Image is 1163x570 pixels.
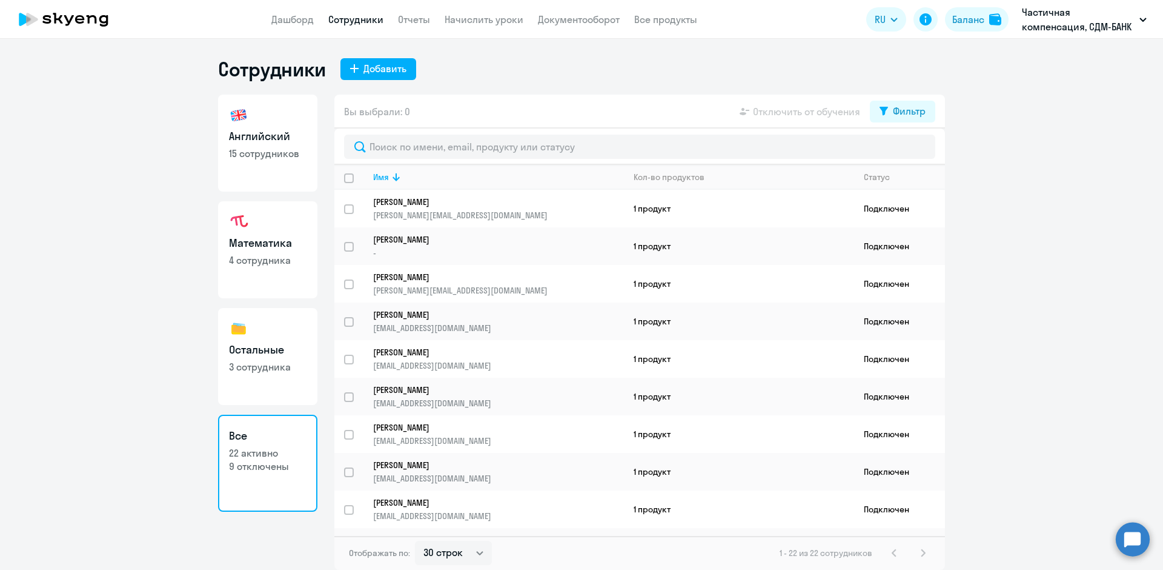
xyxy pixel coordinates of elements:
button: Фильтр [870,101,935,122]
a: [PERSON_NAME][EMAIL_ADDRESS][DOMAIN_NAME] [373,535,623,559]
td: 1 продукт [624,340,854,378]
a: [PERSON_NAME][EMAIL_ADDRESS][DOMAIN_NAME] [373,347,623,371]
button: Балансbalance [945,7,1009,32]
p: [PERSON_NAME] [373,234,607,245]
span: Отображать по: [349,548,410,558]
img: math [229,212,248,232]
td: 1 продукт [624,265,854,303]
td: Подключен [854,378,945,415]
a: [PERSON_NAME][EMAIL_ADDRESS][DOMAIN_NAME] [373,497,623,521]
p: [PERSON_NAME][EMAIL_ADDRESS][DOMAIN_NAME] [373,285,623,296]
h1: Сотрудники [218,57,326,81]
span: 1 - 22 из 22 сотрудников [780,548,872,558]
td: Подключен [854,415,945,453]
p: - [373,247,623,258]
div: Статус [864,172,890,183]
a: [PERSON_NAME][PERSON_NAME][EMAIL_ADDRESS][DOMAIN_NAME] [373,196,623,221]
a: Начислить уроки [445,13,523,25]
div: Имя [373,172,623,183]
p: [PERSON_NAME] [373,460,607,471]
a: [PERSON_NAME][EMAIL_ADDRESS][DOMAIN_NAME] [373,460,623,484]
h3: Остальные [229,342,306,358]
a: [PERSON_NAME]- [373,234,623,258]
p: 4 сотрудника [229,253,306,267]
p: [PERSON_NAME] [373,422,607,433]
td: Подключен [854,303,945,340]
button: RU [866,7,906,32]
p: [PERSON_NAME] [373,309,607,320]
td: 1 продукт [624,453,854,491]
a: Дашборд [271,13,314,25]
td: 1 продукт [624,303,854,340]
span: Вы выбрали: 0 [344,104,410,119]
h3: Английский [229,129,306,144]
div: Кол-во продуктов [634,172,704,183]
p: [PERSON_NAME] [373,196,607,207]
img: others [229,319,248,338]
p: [EMAIL_ADDRESS][DOMAIN_NAME] [373,360,623,371]
input: Поиск по имени, email, продукту или статусу [344,135,935,159]
p: 9 отключены [229,460,306,473]
td: 1 продукт [624,378,854,415]
p: [PERSON_NAME] [373,384,607,395]
p: [PERSON_NAME] [373,497,607,508]
p: [PERSON_NAME] [373,272,607,283]
a: [PERSON_NAME][EMAIL_ADDRESS][DOMAIN_NAME] [373,309,623,334]
div: Кол-во продуктов [634,172,853,183]
img: balance [989,13,1001,25]
td: Подключен [854,453,945,491]
a: Все продукты [634,13,697,25]
a: Отчеты [398,13,430,25]
a: Все22 активно9 отключены [218,415,317,512]
img: english [229,106,248,125]
td: 1 продукт [624,528,854,566]
p: [PERSON_NAME] [373,347,607,358]
p: [PERSON_NAME][EMAIL_ADDRESS][DOMAIN_NAME] [373,210,623,221]
p: [EMAIL_ADDRESS][DOMAIN_NAME] [373,398,623,409]
a: Остальные3 сотрудника [218,308,317,405]
h3: Все [229,428,306,444]
a: Сотрудники [328,13,383,25]
td: 1 продукт [624,190,854,227]
a: Английский15 сотрудников [218,95,317,192]
p: 15 сотрудников [229,147,306,160]
p: [EMAIL_ADDRESS][DOMAIN_NAME] [373,473,623,484]
p: Частичная компенсация, СДМ-БАНК (ПАО) [1022,5,1135,34]
div: Баланс [952,12,984,27]
button: Частичная компенсация, СДМ-БАНК (ПАО) [1016,5,1153,34]
p: 3 сотрудника [229,360,306,374]
div: Фильтр [893,104,926,118]
p: [PERSON_NAME] [373,535,607,546]
td: Подключен [854,491,945,528]
td: 1 продукт [624,415,854,453]
div: Имя [373,172,389,183]
td: 1 продукт [624,491,854,528]
p: [EMAIL_ADDRESS][DOMAIN_NAME] [373,511,623,521]
a: [PERSON_NAME][PERSON_NAME][EMAIL_ADDRESS][DOMAIN_NAME] [373,272,623,296]
a: Документооборот [538,13,620,25]
button: Добавить [340,58,416,80]
a: [PERSON_NAME][EMAIL_ADDRESS][DOMAIN_NAME] [373,384,623,409]
td: Подключен [854,265,945,303]
h3: Математика [229,235,306,251]
a: [PERSON_NAME][EMAIL_ADDRESS][DOMAIN_NAME] [373,422,623,446]
a: Математика4 сотрудника [218,201,317,298]
p: 22 активно [229,446,306,460]
p: [EMAIL_ADDRESS][DOMAIN_NAME] [373,323,623,334]
div: Добавить [363,61,406,76]
td: Подключен [854,528,945,566]
td: Подключен [854,340,945,378]
div: Статус [864,172,944,183]
td: Подключен [854,190,945,227]
td: Подключен [854,227,945,265]
td: 1 продукт [624,227,854,265]
p: [EMAIL_ADDRESS][DOMAIN_NAME] [373,435,623,446]
span: RU [875,12,886,27]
